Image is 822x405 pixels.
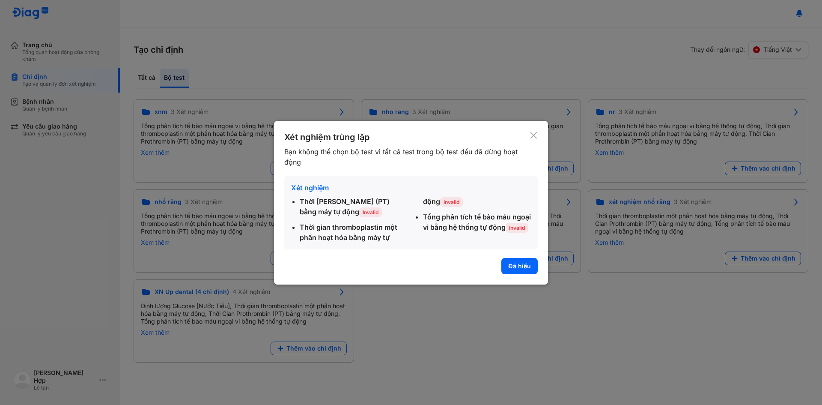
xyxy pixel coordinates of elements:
div: Xét nghiệm trùng lặp [284,131,530,143]
span: Invalid [359,207,382,217]
div: Thời [PERSON_NAME] (PT) bằng máy tự động [300,196,408,217]
div: Xét nghiệm [291,183,531,193]
span: Invalid [440,197,463,207]
span: Invalid [506,223,528,233]
button: Đã hiểu [501,258,538,274]
div: Bạn không thể chọn bộ test vì tất cả test trong bộ test đều đã dừng hoạt động [284,147,530,167]
div: Tổng phân tích tế bào máu ngoại vi bằng hệ thống tự động [423,212,531,232]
